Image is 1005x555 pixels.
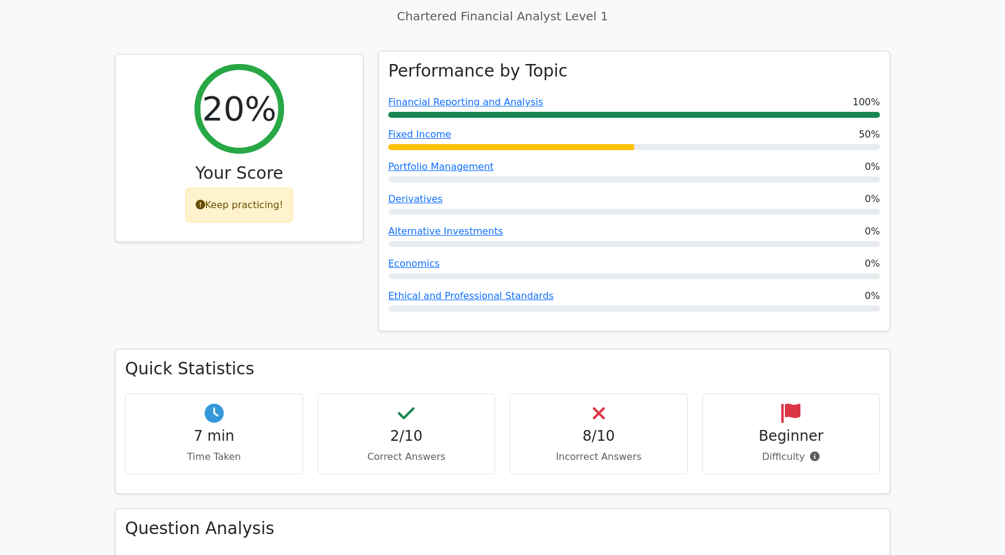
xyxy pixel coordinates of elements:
p: Incorrect Answers [520,450,678,464]
span: 0% [865,257,880,271]
a: Derivatives [388,193,443,205]
a: Economics [388,258,440,269]
a: Portfolio Management [388,161,494,172]
a: Financial Reporting and Analysis [388,96,543,108]
h3: Performance by Topic [388,61,568,81]
span: 0% [865,289,880,303]
h4: 8/10 [520,428,678,445]
h3: Quick Statistics [125,359,880,379]
div: Keep practicing! [185,188,294,222]
span: 0% [865,224,880,239]
p: Correct Answers [328,450,486,464]
h4: 2/10 [328,428,486,445]
span: 0% [865,160,880,174]
h3: Question Analysis [125,519,880,539]
h4: 7 min [135,428,293,445]
h3: Your Score [125,163,354,184]
a: Alternative Investments [388,225,503,237]
span: 0% [865,192,880,206]
h4: Beginner [712,428,870,445]
h2: 20% [202,89,276,129]
a: Ethical and Professional Standards [388,290,554,301]
a: Fixed Income [388,129,451,140]
span: 50% [858,127,880,142]
p: Chartered Financial Analyst Level 1 [115,7,890,25]
p: Time Taken [135,450,293,464]
span: 100% [852,95,880,109]
p: Difficulty [712,450,870,464]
